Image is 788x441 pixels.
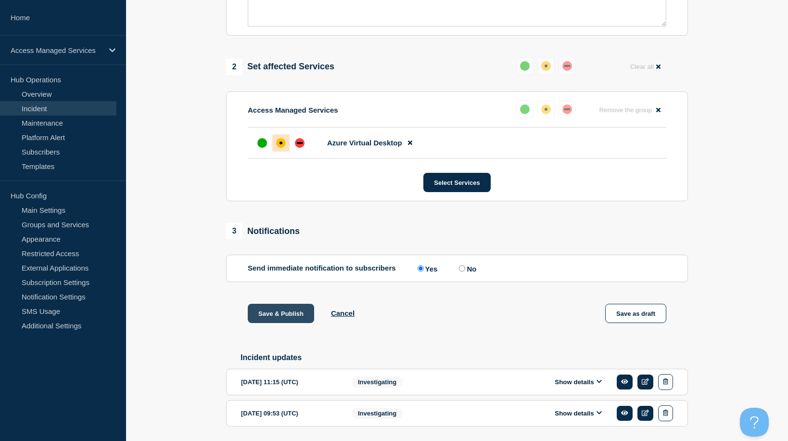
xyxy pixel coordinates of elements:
[605,304,666,323] button: Save as draft
[552,378,605,386] button: Show details
[295,138,305,148] div: down
[352,376,403,388] span: Investigating
[552,409,605,417] button: Show details
[257,138,267,148] div: up
[459,265,465,272] input: No
[423,173,490,192] button: Select Services
[248,106,338,114] p: Access Managed Services
[226,223,242,239] span: 3
[11,46,103,54] p: Access Managed Services
[457,264,476,273] label: No
[248,264,396,273] p: Send immediate notification to subscribers
[248,264,666,273] div: Send immediate notification to subscribers
[226,59,242,75] span: 2
[593,101,666,119] button: Remove the group
[248,304,314,323] button: Save & Publish
[516,101,534,118] button: up
[624,57,666,76] button: Clear all
[241,353,688,362] h2: Incident updates
[415,264,438,273] label: Yes
[559,57,576,75] button: down
[599,106,652,114] span: Remove the group
[740,408,769,437] iframe: Help Scout Beacon - Open
[352,408,403,419] span: Investigating
[516,57,534,75] button: up
[541,104,551,114] div: affected
[559,101,576,118] button: down
[418,265,424,272] input: Yes
[226,59,334,75] div: Set affected Services
[520,104,530,114] div: up
[331,309,355,317] button: Cancel
[537,101,555,118] button: affected
[241,374,337,390] div: [DATE] 11:15 (UTC)
[226,223,300,239] div: Notifications
[541,61,551,71] div: affected
[241,405,337,421] div: [DATE] 09:53 (UTC)
[327,139,402,147] span: Azure Virtual Desktop
[562,61,572,71] div: down
[520,61,530,71] div: up
[562,104,572,114] div: down
[537,57,555,75] button: affected
[276,138,286,148] div: affected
